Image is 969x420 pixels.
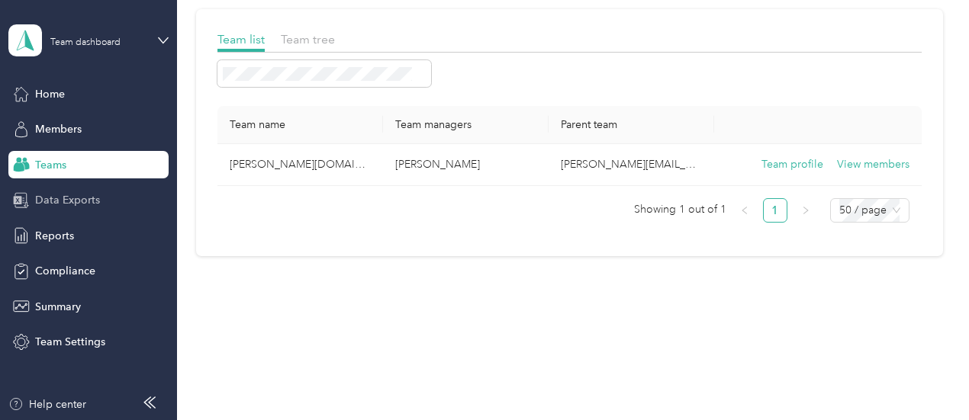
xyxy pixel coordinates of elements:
[217,106,383,144] th: Team name
[764,199,787,222] a: 1
[884,335,969,420] iframe: Everlance-gr Chat Button Frame
[35,299,81,315] span: Summary
[35,334,105,350] span: Team Settings
[794,198,818,223] li: Next Page
[383,106,549,144] th: Team managers
[50,38,121,47] div: Team dashboard
[217,32,265,46] span: Team list
[8,396,86,412] button: Help center
[395,156,536,173] p: [PERSON_NAME]
[830,198,909,223] div: Page Size
[732,198,757,223] button: left
[740,206,749,215] span: left
[794,198,818,223] button: right
[35,192,100,208] span: Data Exports
[35,86,65,102] span: Home
[549,144,714,186] td: molly.will@optioncare.com
[763,198,787,223] li: 1
[839,199,900,222] span: 50 / page
[761,156,823,173] button: Team profile
[549,106,714,144] th: Parent team
[801,206,810,215] span: right
[217,144,383,186] td: catherine.sharp@optioncare.com
[634,198,726,221] span: Showing 1 out of 1
[35,263,95,279] span: Compliance
[837,156,909,173] button: View members
[281,32,335,46] span: Team tree
[35,228,74,244] span: Reports
[732,198,757,223] li: Previous Page
[35,157,66,173] span: Teams
[35,121,82,137] span: Members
